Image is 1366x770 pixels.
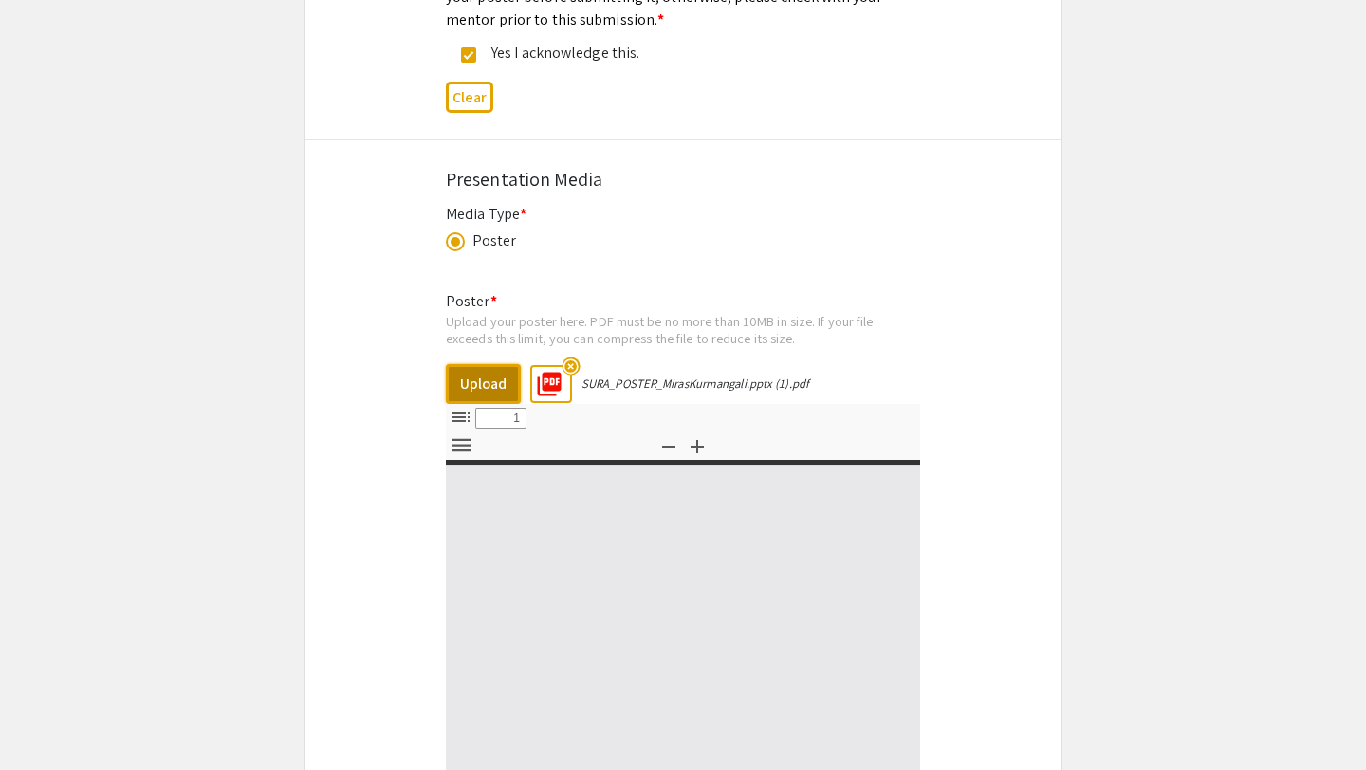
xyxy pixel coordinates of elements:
[562,357,580,375] mat-icon: highlight_off
[472,229,517,252] div: Poster
[446,165,920,193] div: Presentation Media
[446,204,526,224] mat-label: Media Type
[446,313,920,346] div: Upload your poster here. PDF must be no more than 10MB in size. If your file exceeds this limit, ...
[476,42,875,64] div: Yes I acknowledge this.
[446,82,493,113] button: Clear
[446,291,497,311] mat-label: Poster
[681,432,713,460] button: Zoom In
[529,364,558,393] mat-icon: picture_as_pdf
[475,408,526,429] input: Page
[445,432,477,460] button: Tools
[581,376,809,392] div: SURA_POSTER_MirasKurmangali.pptx (1).pdf
[445,404,477,431] button: Toggle Sidebar
[14,685,81,756] iframe: Chat
[653,432,685,460] button: Zoom Out
[446,364,521,404] button: Upload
